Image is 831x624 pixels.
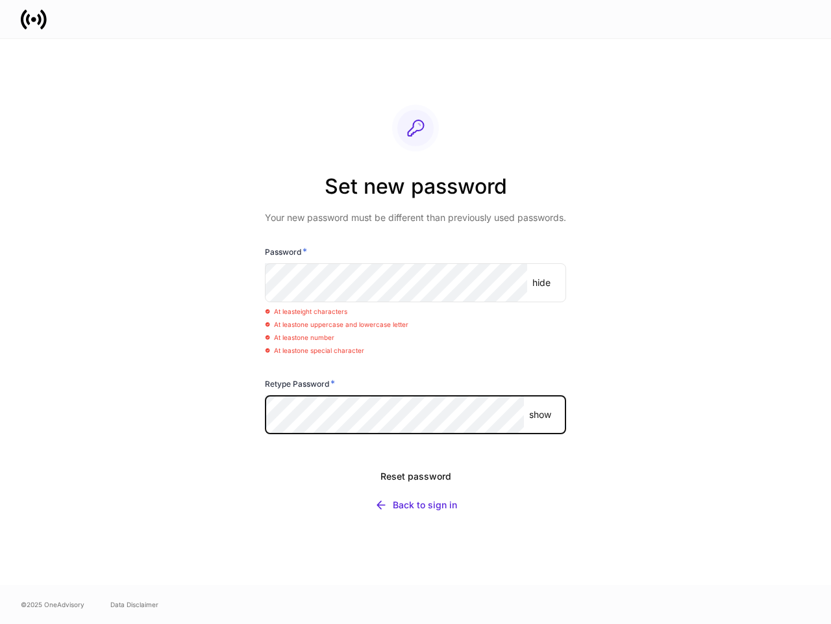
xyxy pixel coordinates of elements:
[265,377,335,390] h6: Retype Password
[265,320,408,328] span: At least one uppercase and lowercase letter
[265,245,307,258] h6: Password
[265,307,347,315] span: At least eight characters
[265,172,566,211] h2: Set new password
[380,470,451,483] div: Reset password
[393,499,457,512] div: Back to sign in
[529,408,551,421] p: show
[265,491,566,519] button: Back to sign in
[21,599,84,610] span: © 2025 OneAdvisory
[265,211,566,224] p: Your new password must be different than previously used passwords.
[532,276,551,289] p: hide
[265,462,566,491] button: Reset password
[110,599,158,610] a: Data Disclaimer
[265,333,334,341] span: At least one number
[265,346,364,354] span: At least one special character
